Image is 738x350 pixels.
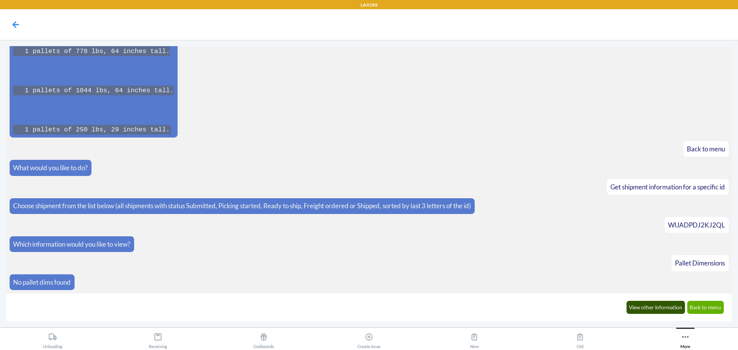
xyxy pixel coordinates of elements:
[253,330,274,349] div: Outbounds
[13,239,130,249] p: Which information would you like to view?
[361,2,377,8] p: LAX1RS
[149,330,167,349] div: Receiving
[13,201,471,211] p: Choose shipment from the list below (all shipments with status Submitted, Picking started, Ready ...
[576,330,584,349] div: Old
[668,221,725,229] span: WUADPDJ2KJ2QL
[675,259,725,267] span: Pallet Dimensions
[357,330,381,349] div: Create Issue
[13,163,88,173] p: What would you like to do?
[43,330,62,349] div: Unloading
[687,301,724,314] button: Back to menu
[633,328,738,349] button: More
[316,328,422,349] button: Create Issue
[105,328,211,349] button: Receiving
[211,328,316,349] button: Outbounds
[687,145,725,153] span: Back to menu
[680,330,690,349] div: More
[470,330,479,349] div: New
[527,328,632,349] button: Old
[610,183,725,191] span: Get shipment information for a specific id
[627,301,685,314] button: View other information
[13,277,71,287] p: No pallet dims found
[422,328,527,349] button: New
